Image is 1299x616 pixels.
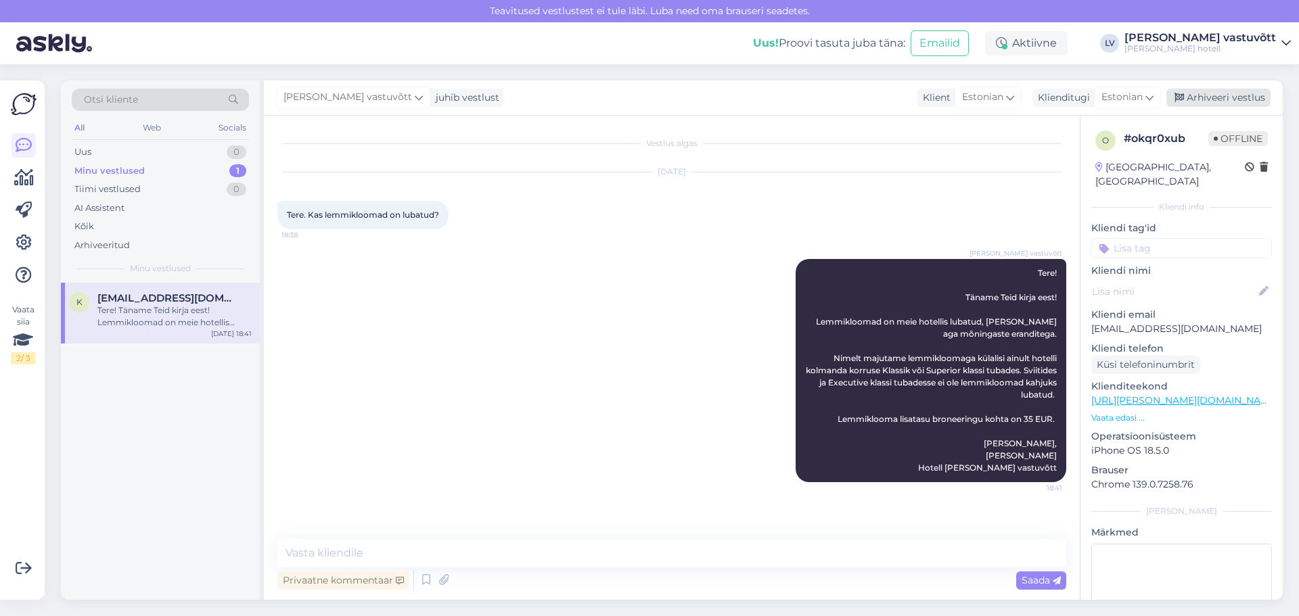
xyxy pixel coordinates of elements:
[227,183,246,196] div: 0
[97,292,238,304] span: karenkonks@gmail.com
[1091,341,1272,356] p: Kliendi telefon
[74,183,141,196] div: Tiimi vestlused
[277,137,1066,149] div: Vestlus algas
[917,91,951,105] div: Klient
[72,119,87,137] div: All
[229,164,246,178] div: 1
[1091,412,1272,424] p: Vaata edasi ...
[74,202,124,215] div: AI Assistent
[1091,238,1272,258] input: Lisa tag
[1091,394,1278,406] a: [URL][PERSON_NAME][DOMAIN_NAME]
[753,35,905,51] div: Proovi tasuta juba täna:
[1124,131,1208,147] div: # okqr0xub
[1091,201,1272,213] div: Kliendi info
[985,31,1068,55] div: Aktiivne
[1124,43,1276,54] div: [PERSON_NAME] hotell
[140,119,164,137] div: Web
[1102,135,1109,145] span: o
[74,239,130,252] div: Arhiveeritud
[76,297,83,307] span: k
[84,93,138,107] span: Otsi kliente
[1208,131,1268,146] span: Offline
[970,248,1062,258] span: [PERSON_NAME] vastuvõtt
[1091,379,1272,394] p: Klienditeekond
[97,304,252,329] div: Tere! Täname Teid kirja eest! Lemmikloomad on meie hotellis lubatud, [PERSON_NAME] aga mõningaste...
[1092,284,1256,299] input: Lisa nimi
[1091,444,1272,458] p: iPhone OS 18.5.0
[1091,477,1272,492] p: Chrome 139.0.7258.76
[911,30,969,56] button: Emailid
[74,145,91,159] div: Uus
[962,90,1003,105] span: Estonian
[806,268,1059,473] span: Tere! Täname Teid kirja eest! Lemmikloomad on meie hotellis lubatud, [PERSON_NAME] aga mõningaste...
[283,90,412,105] span: [PERSON_NAME] vastuvõtt
[11,304,35,364] div: Vaata siia
[1166,89,1271,107] div: Arhiveeri vestlus
[1091,463,1272,477] p: Brauser
[216,119,249,137] div: Socials
[1095,160,1245,189] div: [GEOGRAPHIC_DATA], [GEOGRAPHIC_DATA]
[11,352,35,364] div: 2 / 3
[1091,264,1272,278] p: Kliendi nimi
[130,262,191,275] span: Minu vestlused
[1091,525,1272,540] p: Märkmed
[1022,574,1061,586] span: Saada
[1091,322,1272,336] p: [EMAIL_ADDRESS][DOMAIN_NAME]
[1032,91,1090,105] div: Klienditugi
[753,37,779,49] b: Uus!
[1124,32,1276,43] div: [PERSON_NAME] vastuvõtt
[1091,505,1272,517] div: [PERSON_NAME]
[1091,308,1272,322] p: Kliendi email
[1091,221,1272,235] p: Kliendi tag'id
[277,166,1066,178] div: [DATE]
[211,329,252,339] div: [DATE] 18:41
[287,210,439,220] span: Tere. Kas lemmikloomad on lubatud?
[11,91,37,117] img: Askly Logo
[1101,90,1143,105] span: Estonian
[74,164,145,178] div: Minu vestlused
[277,571,409,590] div: Privaatne kommentaar
[1091,429,1272,444] p: Operatsioonisüsteem
[1011,483,1062,493] span: 18:41
[430,91,499,105] div: juhib vestlust
[1124,32,1291,54] a: [PERSON_NAME] vastuvõtt[PERSON_NAME] hotell
[1100,34,1119,53] div: LV
[227,145,246,159] div: 0
[74,220,94,233] div: Kõik
[1091,356,1200,374] div: Küsi telefoninumbrit
[281,230,332,240] span: 18:38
